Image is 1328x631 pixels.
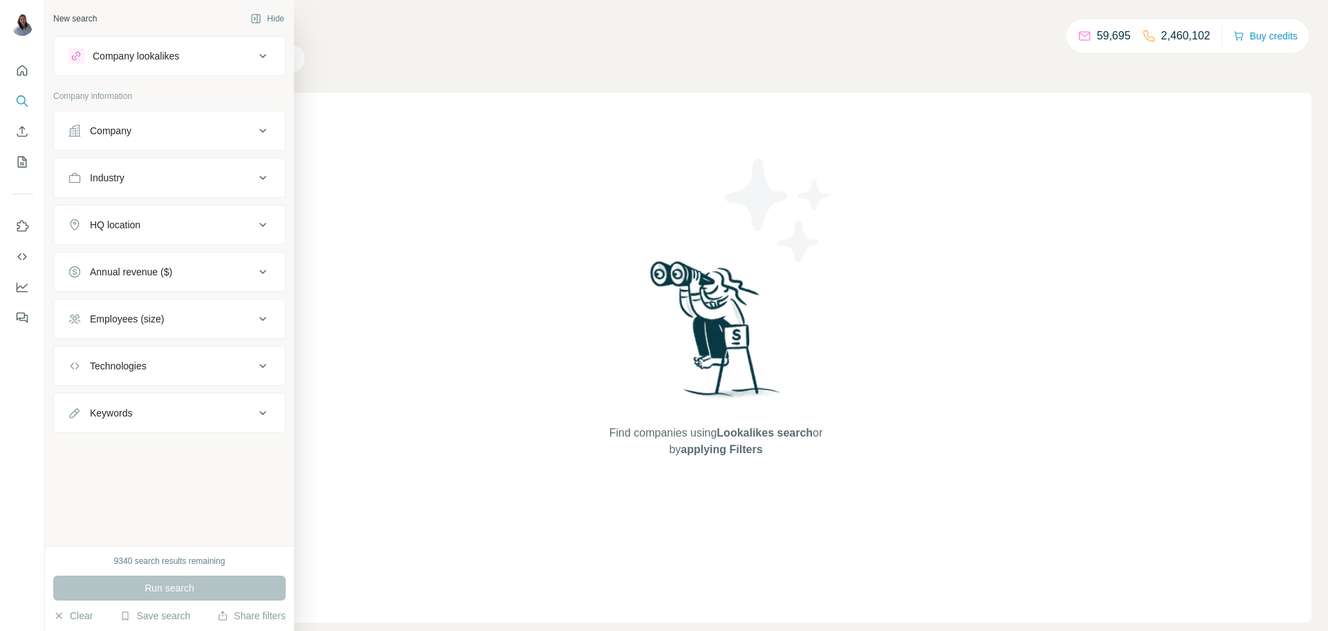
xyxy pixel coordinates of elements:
[54,114,285,147] button: Company
[1161,28,1210,44] p: 2,460,102
[120,17,1311,36] h4: Search
[114,555,225,567] div: 9340 search results remaining
[54,39,285,73] button: Company lookalikes
[217,609,286,623] button: Share filters
[11,275,33,300] button: Dashboard
[11,244,33,269] button: Use Surfe API
[90,171,124,185] div: Industry
[11,149,33,174] button: My lists
[54,349,285,383] button: Technologies
[54,396,285,430] button: Keywords
[1233,26,1298,46] button: Buy credits
[717,427,813,439] span: Lookalikes search
[716,148,840,273] img: Surfe Illustration - Stars
[90,265,172,279] div: Annual revenue ($)
[241,8,294,29] button: Hide
[54,302,285,336] button: Employees (size)
[605,425,827,458] span: Find companies using or by
[90,124,131,138] div: Company
[54,208,285,241] button: HQ location
[11,58,33,83] button: Quick start
[11,305,33,330] button: Feedback
[644,257,788,412] img: Surfe Illustration - Woman searching with binoculars
[90,218,140,232] div: HQ location
[1097,28,1131,44] p: 59,695
[11,119,33,144] button: Enrich CSV
[54,161,285,194] button: Industry
[90,312,164,326] div: Employees (size)
[11,89,33,113] button: Search
[681,443,762,455] span: applying Filters
[53,90,286,102] p: Company information
[93,49,179,63] div: Company lookalikes
[90,406,132,420] div: Keywords
[53,609,93,623] button: Clear
[53,12,97,25] div: New search
[120,609,190,623] button: Save search
[90,359,147,373] div: Technologies
[11,14,33,36] img: Avatar
[54,255,285,289] button: Annual revenue ($)
[11,214,33,239] button: Use Surfe on LinkedIn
